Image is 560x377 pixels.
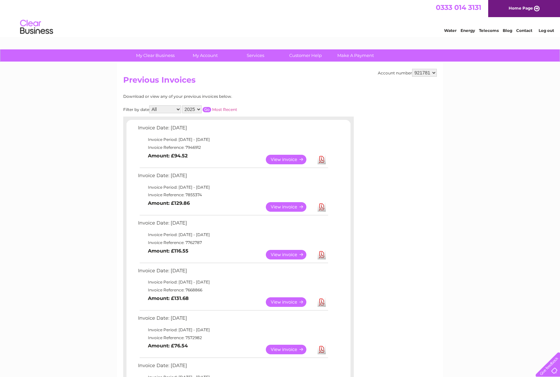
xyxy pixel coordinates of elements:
[136,334,329,342] td: Invoice Reference: 7572982
[278,49,333,62] a: Customer Help
[318,297,326,307] a: Download
[136,219,329,231] td: Invoice Date: [DATE]
[136,231,329,239] td: Invoice Period: [DATE] - [DATE]
[266,202,314,212] a: View
[539,28,554,33] a: Log out
[136,183,329,191] td: Invoice Period: [DATE] - [DATE]
[378,69,437,77] div: Account number
[136,136,329,144] td: Invoice Period: [DATE] - [DATE]
[123,94,296,99] div: Download or view any of your previous invoices below.
[136,286,329,294] td: Invoice Reference: 7668866
[503,28,512,33] a: Blog
[136,326,329,334] td: Invoice Period: [DATE] - [DATE]
[318,250,326,259] a: Download
[461,28,475,33] a: Energy
[136,278,329,286] td: Invoice Period: [DATE] - [DATE]
[148,153,188,159] b: Amount: £94.52
[228,49,283,62] a: Services
[328,49,383,62] a: Make A Payment
[266,345,314,354] a: View
[266,155,314,164] a: View
[178,49,233,62] a: My Account
[136,266,329,279] td: Invoice Date: [DATE]
[136,314,329,326] td: Invoice Date: [DATE]
[128,49,182,62] a: My Clear Business
[148,343,188,349] b: Amount: £76.54
[125,4,436,32] div: Clear Business is a trading name of Verastar Limited (registered in [GEOGRAPHIC_DATA] No. 3667643...
[444,28,457,33] a: Water
[136,171,329,183] td: Invoice Date: [DATE]
[318,155,326,164] a: Download
[136,361,329,373] td: Invoice Date: [DATE]
[266,297,314,307] a: View
[436,3,481,12] a: 0333 014 3131
[136,123,329,136] td: Invoice Date: [DATE]
[148,200,190,206] b: Amount: £129.86
[148,248,188,254] b: Amount: £116.55
[479,28,499,33] a: Telecoms
[136,239,329,247] td: Invoice Reference: 7762787
[136,191,329,199] td: Invoice Reference: 7855374
[20,17,53,37] img: logo.png
[136,144,329,151] td: Invoice Reference: 7946912
[318,202,326,212] a: Download
[516,28,532,33] a: Contact
[123,105,296,113] div: Filter by date
[266,250,314,259] a: View
[148,295,189,301] b: Amount: £131.68
[318,345,326,354] a: Download
[212,107,237,112] a: Most Recent
[123,75,437,88] h2: Previous Invoices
